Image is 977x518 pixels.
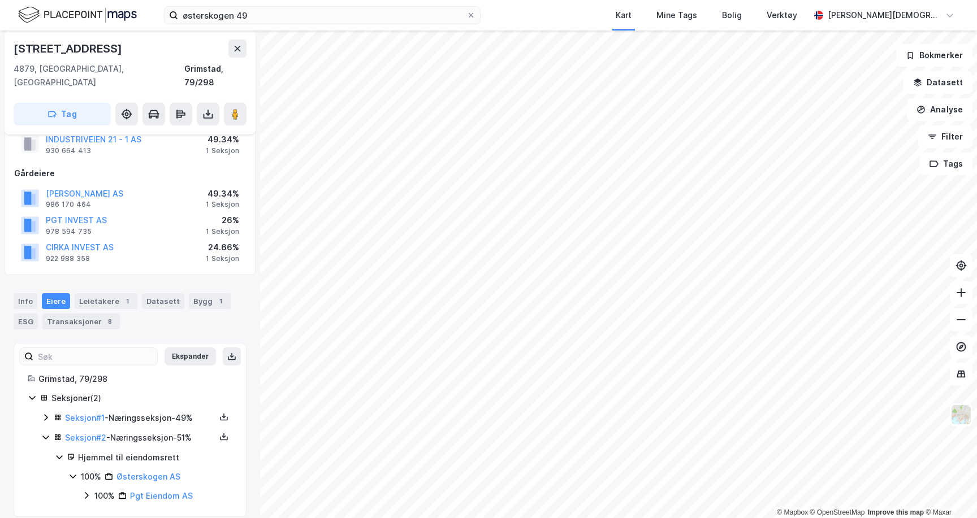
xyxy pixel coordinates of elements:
div: 49.34% [206,187,239,201]
input: Søk [33,348,157,365]
div: 1 Seksjon [206,227,239,236]
div: Bygg [189,293,231,309]
a: Seksjon#1 [65,413,105,423]
div: Mine Tags [656,8,697,22]
div: - Næringsseksjon - 49% [65,411,215,425]
div: Datasett [142,293,184,309]
a: OpenStreetMap [810,508,865,516]
div: 978 594 735 [46,227,92,236]
button: Tags [920,153,972,175]
div: Bolig [722,8,742,22]
button: Tag [14,103,111,125]
div: Kontrollprogram for chat [920,464,977,518]
div: 1 Seksjon [206,254,239,263]
div: 49.34% [206,133,239,146]
div: 4879, [GEOGRAPHIC_DATA], [GEOGRAPHIC_DATA] [14,62,184,89]
div: 100% [94,489,115,503]
button: Datasett [903,71,972,94]
div: 8 [104,316,115,327]
a: Østerskogen AS [116,472,180,481]
a: Improve this map [868,508,924,516]
div: Transaksjoner [42,314,120,329]
div: 1 [122,295,133,307]
a: Mapbox [777,508,808,516]
div: 930 664 413 [46,146,91,155]
div: Seksjoner ( 2 ) [51,391,232,405]
a: Pgt Eiendom AS [130,491,193,500]
button: Ekspander [165,347,216,365]
div: 922 988 358 [46,254,90,263]
div: 986 170 464 [46,200,91,209]
div: Gårdeiere [14,167,246,180]
div: - Næringsseksjon - 51% [65,431,215,445]
div: 26% [206,214,239,227]
button: Bokmerker [896,44,972,67]
div: Info [14,293,37,309]
img: Z [950,404,972,425]
div: 24.66% [206,241,239,254]
div: 1 [215,295,226,307]
div: 1 Seksjon [206,146,239,155]
div: Grimstad, 79/298 [184,62,247,89]
div: Verktøy [767,8,797,22]
input: Søk på adresse, matrikkel, gårdeiere, leietakere eller personer [178,7,466,24]
a: Seksjon#2 [65,433,106,442]
div: ESG [14,314,38,329]
iframe: Chat Widget [920,464,977,518]
img: logo.f888ab2527a4732fd821a326f86c7f29.svg [18,5,137,25]
div: Hjemmel til eiendomsrett [78,451,232,464]
div: [PERSON_NAME][DEMOGRAPHIC_DATA] [828,8,941,22]
div: 100% [81,470,101,484]
button: Analyse [907,98,972,121]
button: Filter [918,125,972,148]
div: 1 Seksjon [206,200,239,209]
div: Eiere [42,293,70,309]
div: Leietakere [75,293,137,309]
div: Grimstad, 79/298 [38,372,232,386]
div: [STREET_ADDRESS] [14,40,124,58]
div: Kart [616,8,632,22]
